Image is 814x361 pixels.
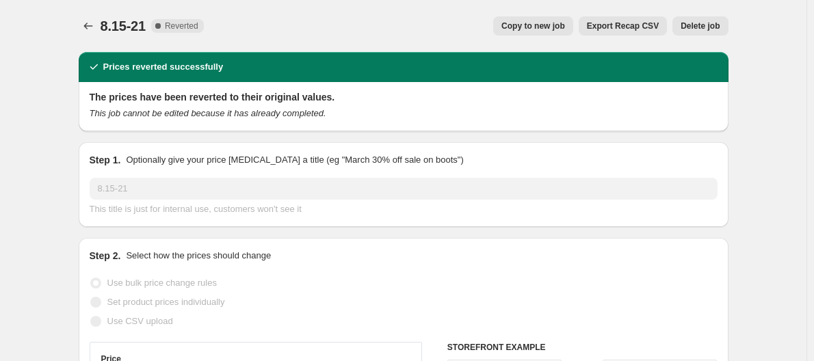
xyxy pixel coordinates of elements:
[90,178,718,200] input: 30% off holiday sale
[107,297,225,307] span: Set product prices individually
[90,90,718,104] h2: The prices have been reverted to their original values.
[447,342,718,353] h6: STOREFRONT EXAMPLE
[587,21,659,31] span: Export Recap CSV
[90,249,121,263] h2: Step 2.
[681,21,720,31] span: Delete job
[101,18,146,34] span: 8.15-21
[103,60,224,74] h2: Prices reverted successfully
[90,153,121,167] h2: Step 1.
[90,204,302,214] span: This title is just for internal use, customers won't see it
[79,16,98,36] button: Price change jobs
[107,316,173,326] span: Use CSV upload
[672,16,728,36] button: Delete job
[501,21,565,31] span: Copy to new job
[579,16,667,36] button: Export Recap CSV
[126,153,463,167] p: Optionally give your price [MEDICAL_DATA] a title (eg "March 30% off sale on boots")
[165,21,198,31] span: Reverted
[126,249,271,263] p: Select how the prices should change
[493,16,573,36] button: Copy to new job
[90,108,326,118] i: This job cannot be edited because it has already completed.
[107,278,217,288] span: Use bulk price change rules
